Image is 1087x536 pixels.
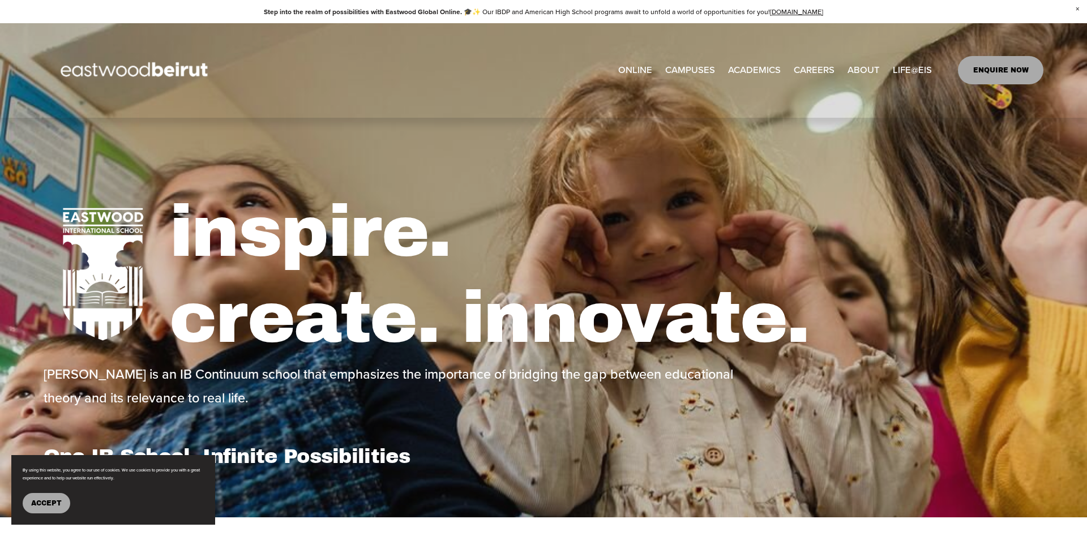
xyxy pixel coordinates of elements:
[665,61,715,80] a: folder dropdown
[618,61,652,80] a: ONLINE
[11,455,215,525] section: Cookie banner
[728,62,781,79] span: ACADEMICS
[848,61,880,80] a: folder dropdown
[958,56,1043,84] a: ENQUIRE NOW
[893,62,932,79] span: LIFE@EIS
[728,61,781,80] a: folder dropdown
[893,61,932,80] a: folder dropdown
[848,62,880,79] span: ABOUT
[44,362,750,410] p: [PERSON_NAME] is an IB Continuum school that emphasizes the importance of bridging the gap betwee...
[23,493,70,513] button: Accept
[44,444,541,468] h1: One IB School, Infinite Possibilities
[169,189,1043,362] h1: inspire. create. innovate.
[665,62,715,79] span: CAMPUSES
[770,7,823,16] a: [DOMAIN_NAME]
[794,61,834,80] a: CAREERS
[31,499,62,507] span: Accept
[23,466,204,482] p: By using this website, you agree to our use of cookies. We use cookies to provide you with a grea...
[44,41,228,99] img: EastwoodIS Global Site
